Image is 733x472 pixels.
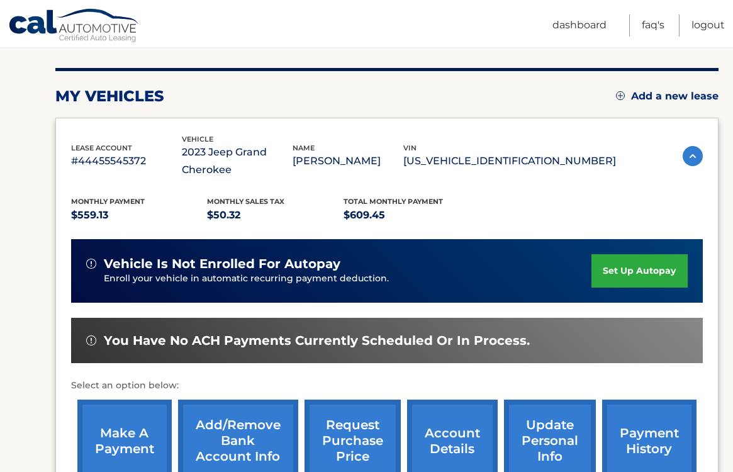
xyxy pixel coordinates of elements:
p: Enroll your vehicle in automatic recurring payment deduction. [104,272,592,286]
span: vehicle is not enrolled for autopay [104,256,340,272]
span: Monthly Payment [71,197,145,206]
span: You have no ACH payments currently scheduled or in process. [104,333,530,349]
img: alert-white.svg [86,259,96,269]
img: alert-white.svg [86,335,96,346]
span: lease account [71,143,132,152]
span: vehicle [182,135,213,143]
img: accordion-active.svg [683,146,703,166]
p: 2023 Jeep Grand Cherokee [182,143,293,179]
img: add.svg [616,91,625,100]
p: [PERSON_NAME] [293,152,403,170]
p: Select an option below: [71,378,703,393]
h2: my vehicles [55,87,164,106]
a: Dashboard [552,14,607,37]
span: Monthly sales Tax [207,197,284,206]
p: $559.13 [71,206,208,224]
a: Logout [691,14,725,37]
a: FAQ's [642,14,664,37]
a: Cal Automotive [8,8,140,45]
a: set up autopay [591,254,687,288]
p: #44455545372 [71,152,182,170]
p: $50.32 [207,206,344,224]
span: vin [403,143,417,152]
span: name [293,143,315,152]
p: $609.45 [344,206,480,224]
a: Add a new lease [616,90,719,103]
span: Total Monthly Payment [344,197,443,206]
p: [US_VEHICLE_IDENTIFICATION_NUMBER] [403,152,616,170]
